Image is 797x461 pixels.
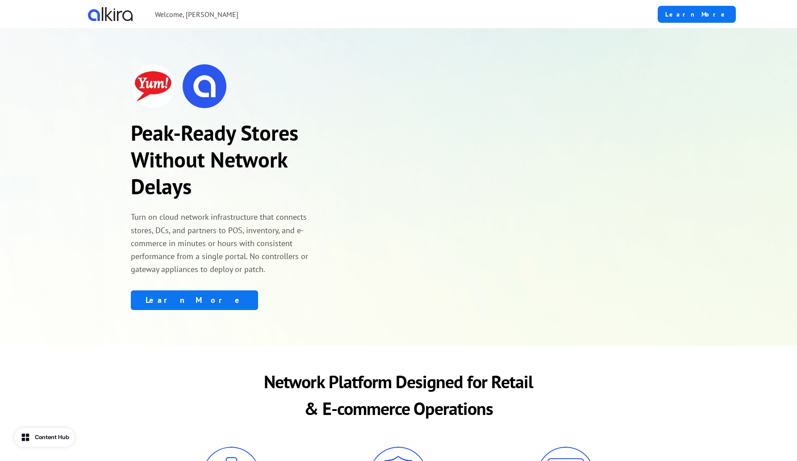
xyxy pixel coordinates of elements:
[131,290,258,310] a: Learn More
[131,210,329,276] p: Turn on cloud network infrastructure that connects stores, DCs, and partners to POS, inventory, a...
[658,6,736,23] a: Learn More
[14,428,75,447] button: Content Hub
[35,433,69,442] div: Content Hub
[258,368,540,422] p: Network Platform Designed for Retail & E-commerce Operations
[155,9,238,20] p: Welcome, [PERSON_NAME]
[131,119,329,200] p: Peak-Ready Stores Without Network Delays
